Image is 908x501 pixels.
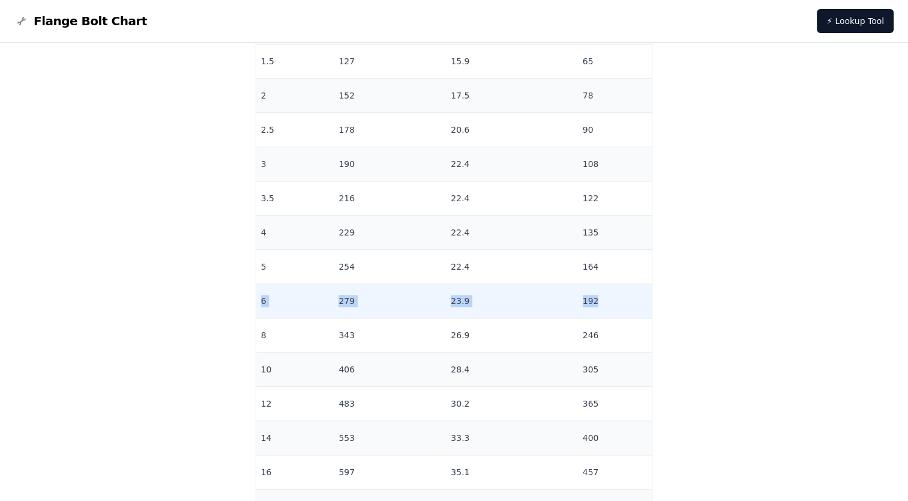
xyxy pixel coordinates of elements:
td: 22.4 [446,216,577,250]
td: 597 [334,455,446,490]
a: Flange Bolt Chart LogoFlange Bolt Chart [14,13,147,29]
td: 246 [578,318,652,353]
td: 553 [334,421,446,455]
td: 8 [256,318,334,353]
td: 3 [256,147,334,181]
td: 190 [334,147,446,181]
td: 26.9 [446,318,577,353]
td: 4 [256,216,334,250]
td: 2 [256,79,334,113]
td: 229 [334,216,446,250]
td: 78 [578,79,652,113]
td: 135 [578,216,652,250]
td: 10 [256,353,334,387]
td: 254 [334,250,446,284]
td: 6 [256,284,334,318]
td: 164 [578,250,652,284]
span: Flange Bolt Chart [34,13,147,29]
td: 16 [256,455,334,490]
td: 108 [578,147,652,181]
td: 22.4 [446,147,577,181]
td: 365 [578,387,652,421]
td: 65 [578,44,652,79]
td: 400 [578,421,652,455]
td: 216 [334,181,446,216]
td: 20.6 [446,113,577,147]
td: 122 [578,181,652,216]
td: 12 [256,387,334,421]
td: 35.1 [446,455,577,490]
td: 178 [334,113,446,147]
td: 90 [578,113,652,147]
a: ⚡ Lookup Tool [817,9,894,33]
img: Flange Bolt Chart Logo [14,14,29,28]
td: 22.4 [446,250,577,284]
td: 3.5 [256,181,334,216]
td: 152 [334,79,446,113]
td: 127 [334,44,446,79]
td: 483 [334,387,446,421]
td: 406 [334,353,446,387]
td: 22.4 [446,181,577,216]
td: 30.2 [446,387,577,421]
td: 2.5 [256,113,334,147]
td: 457 [578,455,652,490]
td: 1.5 [256,44,334,79]
td: 14 [256,421,334,455]
td: 33.3 [446,421,577,455]
td: 23.9 [446,284,577,318]
td: 15.9 [446,44,577,79]
td: 28.4 [446,353,577,387]
td: 17.5 [446,79,577,113]
td: 343 [334,318,446,353]
td: 305 [578,353,652,387]
td: 279 [334,284,446,318]
td: 192 [578,284,652,318]
td: 5 [256,250,334,284]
